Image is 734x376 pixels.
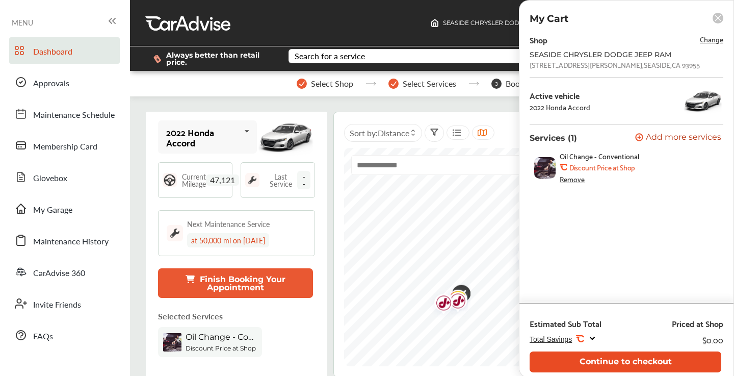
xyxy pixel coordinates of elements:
img: check-icon.521c8815.svg [444,280,470,311]
div: Remove [560,175,585,183]
span: Book Appointment [506,79,573,88]
img: logo-firestone.png [514,232,541,264]
span: Always better than retail price. [166,52,272,66]
div: Next Maintenance Service [187,219,270,229]
span: Distance [378,127,409,139]
div: Estimated Sub Total [530,318,601,329]
div: 2022 Honda Accord [530,103,590,111]
img: dollor_label_vector.a70140d1.svg [153,55,161,63]
span: Select Shop [311,79,353,88]
img: maintenance_logo [245,173,259,187]
a: CarAdvise 360 [9,259,120,285]
div: Search for a service [295,52,365,60]
div: SEASIDE CHRYSLER DODGE JEEP RAM [530,51,693,59]
button: Add more services [635,133,721,143]
a: Add more services [635,133,723,143]
img: steering_logo [163,173,177,187]
a: Maintenance Schedule [9,101,120,127]
div: Active vehicle [530,91,590,100]
span: My Garage [33,204,72,217]
span: Maintenance Schedule [33,109,115,122]
img: logo-jiffylube.png [427,289,454,321]
img: oil-change-thumb.jpg [163,333,181,352]
div: 2022 Honda Accord [166,127,240,147]
div: Map marker [444,280,470,311]
div: Map marker [514,232,540,264]
img: stepper-arrow.e24c07c6.svg [365,82,376,86]
span: Sort by : [350,127,409,139]
span: Glovebox [33,172,67,185]
span: 47,121 [206,174,239,186]
a: Dashboard [9,37,120,64]
div: Map marker [517,256,543,282]
span: Change [700,33,723,45]
img: stepper-checkmark.b5569197.svg [388,79,399,89]
span: Add more services [646,133,721,143]
span: Oil Change - Conventional [560,152,639,160]
button: Continue to checkout [530,352,721,372]
div: Priced at Shop [672,318,723,329]
div: Map marker [441,287,466,319]
a: Membership Card [9,132,120,159]
div: at 50,000 mi on [DATE] [187,233,269,247]
img: stepper-arrow.e24c07c6.svg [468,82,479,86]
span: Select Services [403,79,456,88]
span: Membership Card [33,140,97,154]
img: oil-change-thumb.jpg [534,157,556,179]
span: SEASIDE CHRYSLER DODGE JEEP RAM , [STREET_ADDRESS][PERSON_NAME] SEASIDE , CA 93955 [443,19,728,27]
img: 15121_st0640_046.png [683,86,723,116]
span: Dashboard [33,45,72,59]
div: Shop [530,33,547,46]
b: Discount Price at Shop [186,344,256,352]
a: Glovebox [9,164,120,190]
div: Map marker [441,284,466,311]
span: MENU [12,18,33,27]
span: Oil Change - Conventional [186,332,257,342]
p: Selected Services [158,310,223,322]
img: stepper-checkmark.b5569197.svg [297,79,307,89]
img: mobile_15121_st0640_046.png [257,115,315,159]
button: Finish Booking Your Appointment [158,268,313,298]
span: Approvals [33,77,69,90]
span: Invite Friends [33,298,81,312]
a: Approvals [9,69,120,95]
div: Map marker [510,241,535,273]
span: 3 [491,79,502,89]
span: CarAdvise 360 [33,267,85,280]
p: Services (1) [530,133,577,143]
a: Invite Friends [9,290,120,317]
img: logo-valvoline.png [510,241,537,273]
a: My Garage [9,195,120,222]
span: Last Service [265,173,297,187]
span: FAQs [33,330,53,343]
span: Total Savings [530,335,572,343]
b: Discount Price at Shop [569,163,635,171]
div: [STREET_ADDRESS][PERSON_NAME] , SEASIDE , CA 93955 [530,61,700,69]
img: maintenance_logo [167,225,183,241]
img: header-home-logo.8d720a4f.svg [431,19,439,27]
a: FAQs [9,322,120,348]
img: Midas+Logo_RGB.png [517,256,544,282]
span: Maintenance History [33,235,109,248]
div: Map marker [427,289,452,321]
div: $0.00 [702,333,723,346]
a: Maintenance History [9,227,120,254]
canvas: Map [344,148,701,366]
img: logo-jiffylube.png [441,287,468,319]
span: -- [297,171,310,189]
img: Midas+Logo_RGB.png [441,284,468,311]
span: Current Mileage [182,173,206,187]
p: My Cart [530,13,568,24]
